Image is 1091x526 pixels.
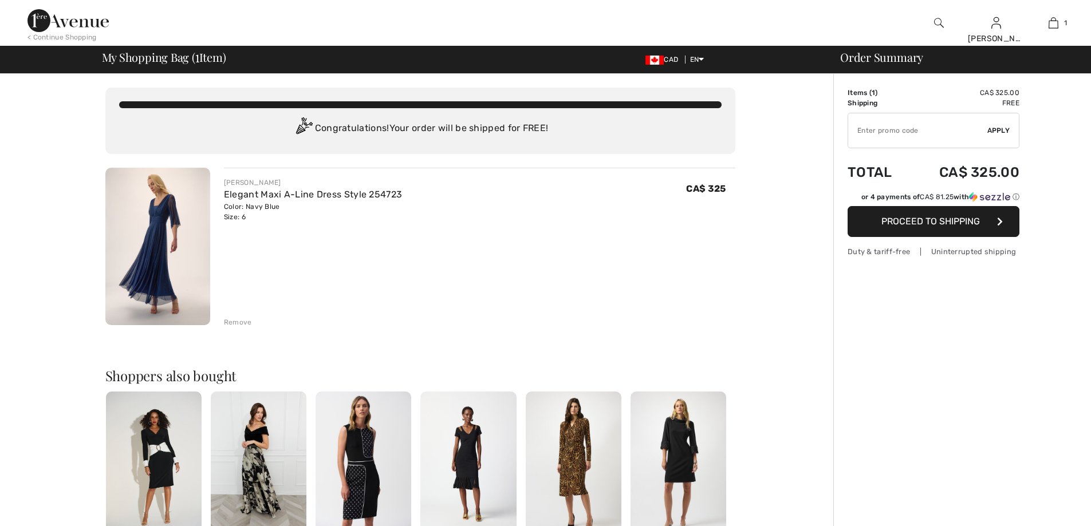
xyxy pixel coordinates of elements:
img: search the website [934,16,944,30]
td: CA$ 325.00 [909,88,1019,98]
a: Elegant Maxi A-Line Dress Style 254723 [224,189,402,200]
div: Duty & tariff-free | Uninterrupted shipping [848,246,1019,257]
td: Shipping [848,98,909,108]
div: Congratulations! Your order will be shipped for FREE! [119,117,722,140]
div: [PERSON_NAME] [968,33,1024,45]
img: Congratulation2.svg [292,117,315,140]
span: 1 [195,49,199,64]
div: Order Summary [826,52,1084,63]
span: Proceed to Shipping [881,216,980,227]
span: My Shopping Bag ( Item) [102,52,226,63]
div: or 4 payments of with [861,192,1019,202]
span: 1 [872,89,875,97]
a: Sign In [991,17,1001,28]
button: Proceed to Shipping [848,206,1019,237]
a: 1 [1025,16,1081,30]
img: 1ère Avenue [27,9,109,32]
div: Remove [224,317,252,327]
span: 1 [1064,18,1067,28]
span: Apply [987,125,1010,136]
img: My Bag [1049,16,1058,30]
div: or 4 payments ofCA$ 81.25withSezzle Click to learn more about Sezzle [848,192,1019,206]
span: CA$ 81.25 [920,193,954,201]
div: [PERSON_NAME] [224,177,402,188]
span: CAD [645,56,683,64]
img: Sezzle [969,192,1010,202]
td: CA$ 325.00 [909,153,1019,192]
div: < Continue Shopping [27,32,97,42]
span: CA$ 325 [686,183,726,194]
img: Canadian Dollar [645,56,664,65]
span: EN [690,56,704,64]
td: Total [848,153,909,192]
td: Items ( ) [848,88,909,98]
h2: Shoppers also bought [105,369,735,382]
input: Promo code [848,113,987,148]
div: Color: Navy Blue Size: 6 [224,201,402,222]
img: My Info [991,16,1001,30]
td: Free [909,98,1019,108]
img: Elegant Maxi A-Line Dress Style 254723 [105,168,210,325]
